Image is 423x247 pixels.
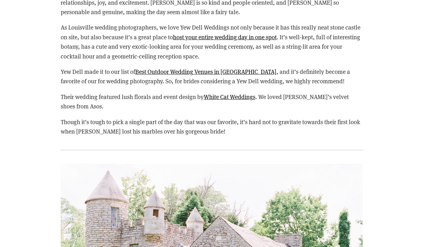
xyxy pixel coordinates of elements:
[61,23,363,61] p: As Louisville wedding photographers, we love Yew Dell Weddings not only because it has this reall...
[61,117,363,136] p: Though it’s tough to pick a single part of the day that was our favorite, it’s hard not to gravit...
[61,92,363,111] p: Their wedding featured lush florals and event design by . We loved [PERSON_NAME]’s velvet shoes f...
[61,67,363,86] p: Yew Dell made it to our list of , and it’s definitely become a favorite of our for wedding photog...
[204,93,255,101] a: White Cat Weddings
[135,68,276,75] a: Best Outdoor Wedding Venues in [GEOGRAPHIC_DATA]
[173,33,277,41] a: host your entire wedding day in one spot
